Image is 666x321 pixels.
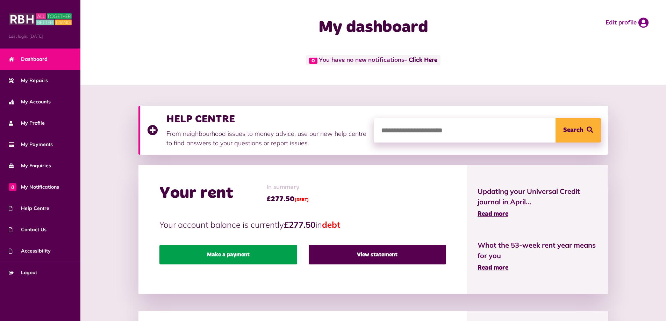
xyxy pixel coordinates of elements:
button: Search [556,118,601,143]
span: What the 53-week rent year means for you [478,240,597,261]
span: Read more [478,211,508,217]
span: My Accounts [9,98,51,105]
span: Dashboard [9,56,48,63]
a: Make a payment [159,245,297,264]
a: What the 53-week rent year means for you Read more [478,240,597,273]
a: Edit profile [606,17,649,28]
span: Contact Us [9,226,46,233]
h3: HELP CENTRE [166,113,367,125]
span: Read more [478,265,508,271]
h1: My dashboard [234,17,513,38]
span: Help Centre [9,205,49,212]
span: Last login: [DATE] [9,33,72,39]
span: My Enquiries [9,162,51,169]
h2: Your rent [159,183,233,204]
p: Your account balance is currently in [159,218,446,231]
span: Logout [9,269,37,276]
p: From neighbourhood issues to money advice, use our new help centre to find answers to your questi... [166,129,367,148]
img: MyRBH [9,12,72,26]
span: 0 [9,183,16,191]
span: My Repairs [9,77,48,84]
span: (DEBT) [295,198,309,202]
span: My Notifications [9,183,59,191]
strong: £277.50 [284,219,315,230]
span: Search [563,118,583,143]
span: My Payments [9,141,53,148]
span: My Profile [9,119,45,127]
span: £277.50 [266,194,309,204]
span: You have no new notifications [306,55,441,65]
span: Accessibility [9,247,51,255]
span: debt [322,219,340,230]
a: View statement [309,245,446,264]
a: - Click Here [404,57,437,64]
span: Updating your Universal Credit journal in April... [478,186,597,207]
span: In summary [266,183,309,192]
span: 0 [309,58,317,64]
a: Updating your Universal Credit journal in April... Read more [478,186,597,219]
